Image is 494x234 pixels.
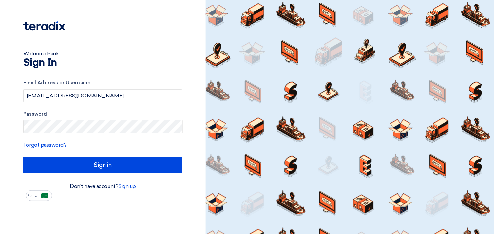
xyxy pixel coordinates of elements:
input: Sign in [23,157,182,173]
div: Don't have account? [23,182,182,190]
button: العربية [26,190,52,201]
input: Enter your business email or username [23,89,182,102]
a: Forgot password? [23,142,66,148]
label: Email Address or Username [23,79,182,87]
div: Welcome Back ... [23,50,182,58]
a: Sign up [118,183,136,189]
img: Teradix logo [23,21,65,31]
h1: Sign In [23,58,182,68]
label: Password [23,110,182,118]
span: العربية [28,194,39,198]
img: ar-AR.png [41,193,48,198]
